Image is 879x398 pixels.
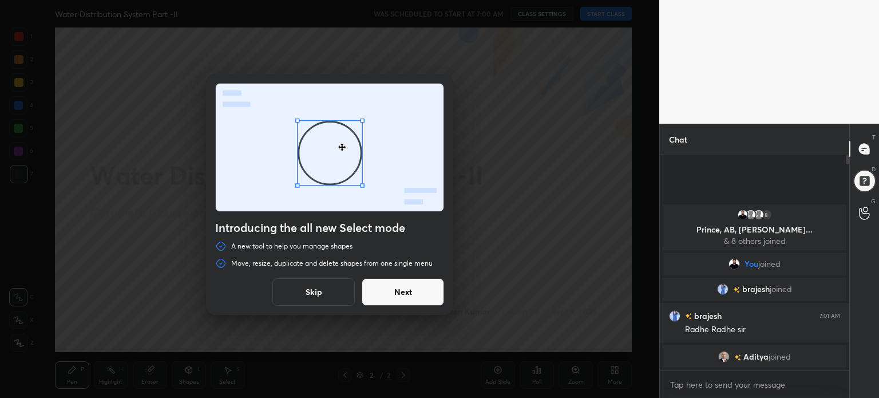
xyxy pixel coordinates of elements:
[692,310,722,322] h6: brajesh
[734,354,741,361] img: no-rating-badge.077c3623.svg
[685,324,840,336] div: Radhe Radhe sir
[669,310,680,322] img: 20eea6f319254e43b89e241f1ee9e560.jpg
[761,209,773,220] div: 8
[745,209,757,220] img: default.png
[670,237,840,246] p: & 8 others joined
[742,285,770,294] span: brajesh
[753,209,765,220] img: default.png
[743,352,769,361] span: Aditya
[231,242,353,251] p: A new tool to help you manage shapes
[872,165,876,174] p: D
[745,259,758,269] span: You
[758,259,781,269] span: joined
[215,221,444,235] h4: Introducing the all new Select mode
[670,225,840,234] p: Prince, AB, [PERSON_NAME]...
[660,202,849,371] div: grid
[819,313,840,320] div: 7:01 AM
[216,84,444,214] div: animation
[685,313,692,320] img: no-rating-badge.077c3623.svg
[660,124,696,155] p: Chat
[770,285,792,294] span: joined
[871,197,876,206] p: G
[362,278,444,306] button: Next
[737,209,749,220] img: b72a7fecae984d88b85860ef2f2760fa.jpg
[769,352,791,361] span: joined
[272,278,355,306] button: Skip
[231,259,433,268] p: Move, resize, duplicate and delete shapes from one single menu
[728,258,740,270] img: d58f76cd00a64faea5a345cb3a881824.jpg
[717,283,728,295] img: 20eea6f319254e43b89e241f1ee9e560.jpg
[733,287,740,293] img: no-rating-badge.077c3623.svg
[872,133,876,141] p: T
[718,351,730,362] img: 5a6456a3e0f041209d46a5bd1485c74a.jpg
